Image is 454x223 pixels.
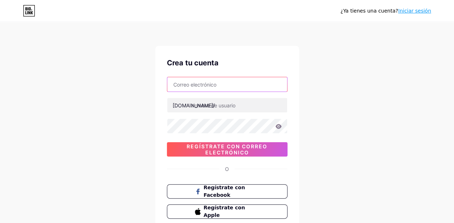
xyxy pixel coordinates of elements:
font: Regístrate con correo electrónico [187,143,267,155]
button: Regístrate con Facebook [167,184,287,199]
font: Regístrate con Facebook [203,185,245,198]
font: ¿Ya tienes una cuenta? [341,8,398,14]
button: Regístrate con Apple [167,204,287,219]
a: Iniciar sesión [398,8,431,14]
input: nombre de usuario [167,98,287,112]
button: Regístrate con correo electrónico [167,142,287,157]
font: Regístrate con Apple [203,205,245,218]
input: Correo electrónico [167,77,287,92]
font: Crea tu cuenta [167,59,219,67]
font: [DOMAIN_NAME]/ [173,102,215,108]
font: O [225,166,229,172]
